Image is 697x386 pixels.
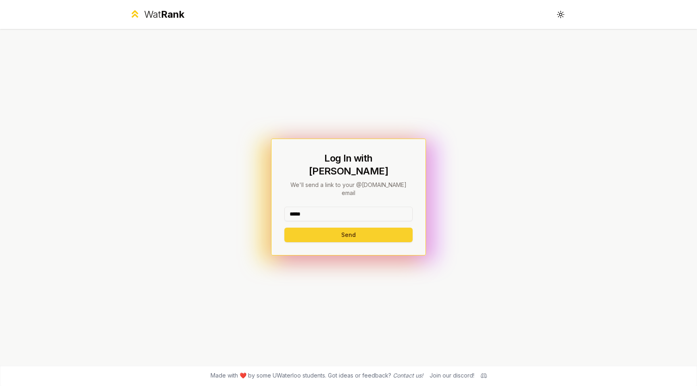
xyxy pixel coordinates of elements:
[129,8,184,21] a: WatRank
[430,371,474,380] div: Join our discord!
[161,8,184,20] span: Rank
[284,152,413,178] h1: Log In with [PERSON_NAME]
[284,228,413,242] button: Send
[211,371,423,380] span: Made with ❤️ by some UWaterloo students. Got ideas or feedback?
[284,181,413,197] p: We'll send a link to your @[DOMAIN_NAME] email
[393,372,423,379] a: Contact us!
[144,8,184,21] div: Wat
